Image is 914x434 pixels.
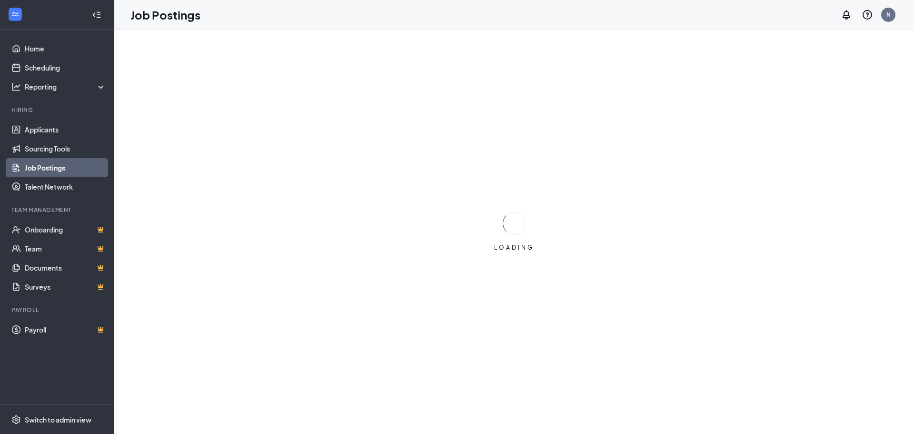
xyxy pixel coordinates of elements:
div: N [886,10,891,19]
a: Talent Network [25,177,106,196]
svg: WorkstreamLogo [10,10,20,19]
a: OnboardingCrown [25,220,106,239]
a: Job Postings [25,158,106,177]
h1: Job Postings [130,7,200,23]
div: LOADING [490,243,538,252]
svg: QuestionInfo [862,9,873,20]
a: Scheduling [25,58,106,77]
div: Reporting [25,82,107,91]
div: Hiring [11,106,104,114]
svg: Notifications [841,9,852,20]
svg: Analysis [11,82,21,91]
a: SurveysCrown [25,277,106,296]
div: Switch to admin view [25,415,91,424]
svg: Collapse [92,10,101,20]
a: Sourcing Tools [25,139,106,158]
div: Payroll [11,306,104,314]
a: Applicants [25,120,106,139]
a: Home [25,39,106,58]
a: DocumentsCrown [25,258,106,277]
a: PayrollCrown [25,320,106,339]
a: TeamCrown [25,239,106,258]
svg: Settings [11,415,21,424]
div: Team Management [11,206,104,214]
